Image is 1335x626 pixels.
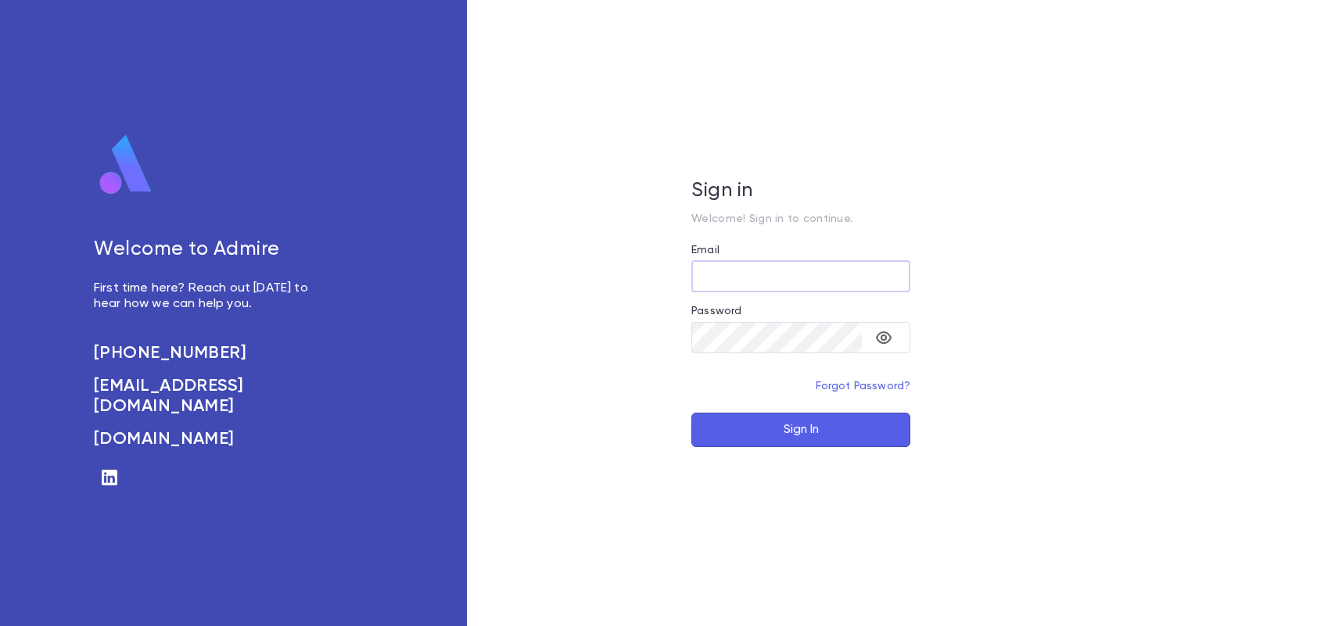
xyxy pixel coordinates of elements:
a: Forgot Password? [816,381,911,392]
h5: Welcome to Admire [94,238,325,262]
a: [DOMAIN_NAME] [94,429,325,449]
p: First time here? Reach out [DATE] to hear how we can help you. [94,281,325,312]
a: [EMAIL_ADDRESS][DOMAIN_NAME] [94,376,325,417]
a: [PHONE_NUMBER] [94,343,325,363]
label: Password [691,305,741,317]
label: Email [691,244,720,256]
button: Sign In [691,413,910,447]
h5: Sign in [691,180,910,203]
button: toggle password visibility [868,322,899,353]
p: Welcome! Sign in to continue. [691,213,910,225]
img: logo [94,134,158,196]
